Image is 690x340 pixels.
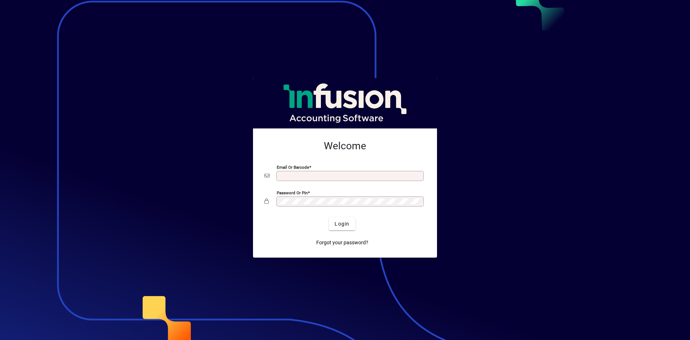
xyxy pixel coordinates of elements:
[277,190,308,195] mat-label: Password or Pin
[329,217,355,230] button: Login
[335,220,349,228] span: Login
[264,140,425,152] h2: Welcome
[277,165,309,170] mat-label: Email or Barcode
[313,236,371,249] a: Forgot your password?
[316,239,368,246] span: Forgot your password?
